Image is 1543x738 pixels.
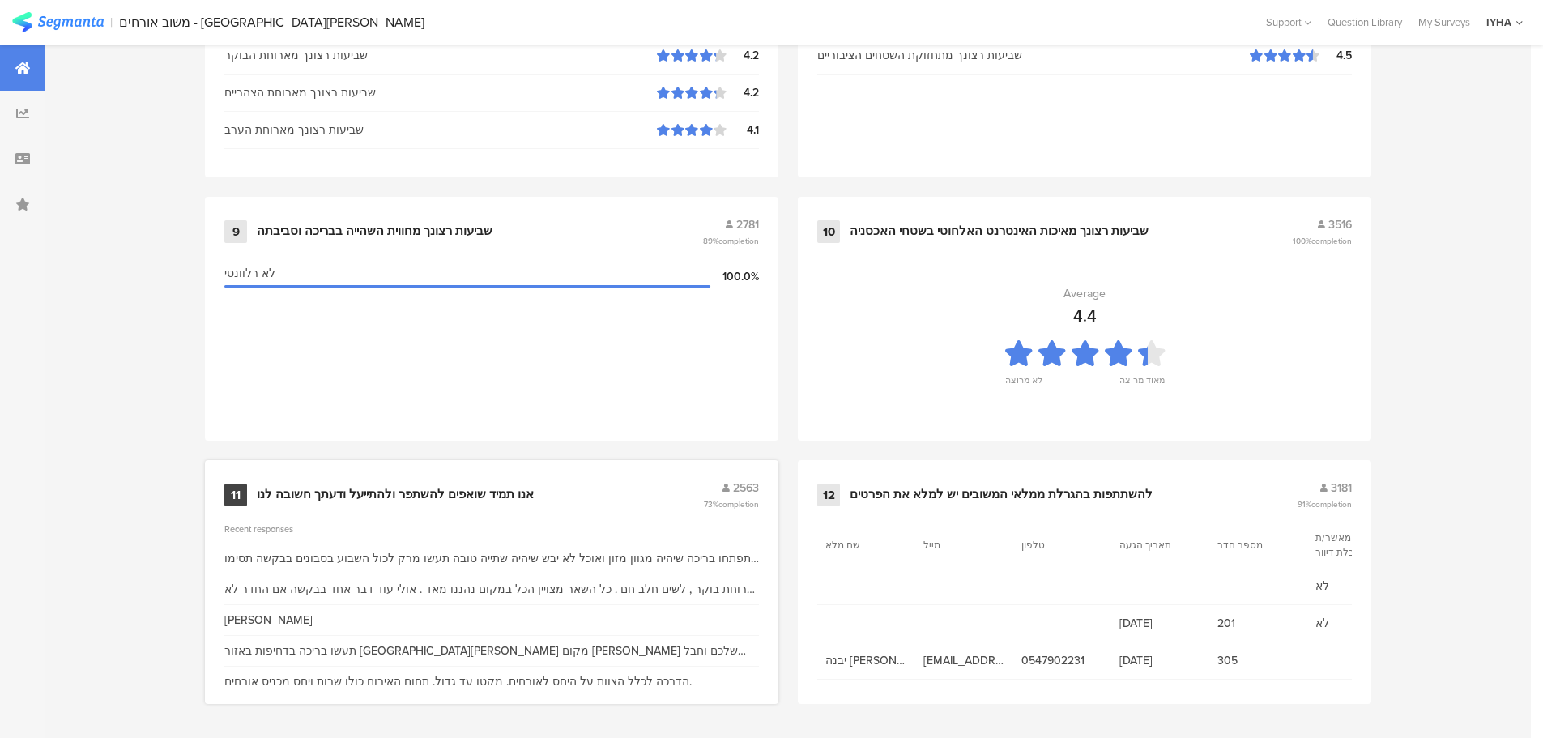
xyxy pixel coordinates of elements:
div: הדרכה לכלל הצוות על היחס לאורחים. מקטן עד גדול. תחום האירוח כולו שרות ויחס מכניס אורחים. [224,673,692,690]
div: [PERSON_NAME] [224,612,313,629]
div: להשתתפות בהגרלת ממלאי המשובים יש למלא את הפרטים [850,487,1153,503]
div: 4.1 [727,122,759,139]
span: 2781 [736,216,759,233]
span: completion [1311,498,1352,510]
span: לא [1315,615,1397,632]
span: 91% [1298,498,1352,510]
div: אנו תמיד שואפים להשתפר ולהתייעל ודעתך חשובה לנו [257,487,534,503]
span: 2563 [733,480,759,497]
span: completion [718,498,759,510]
div: | [110,13,113,32]
div: 4.2 [727,84,759,101]
span: completion [1311,235,1352,247]
section: שם מלא [825,538,898,552]
div: ארוחת בוקר , לשים חלב חם . כל השאר מצויין הכל במקום נהננו מאד . אולי עוד דבר אחד בבקשה אם החדר לא... [224,581,759,598]
div: 4.5 [1319,47,1352,64]
span: [EMAIL_ADDRESS][DOMAIN_NAME] [923,652,1005,669]
div: 10 [817,220,840,243]
section: תאריך הגעה [1119,538,1192,552]
div: שביעות רצונך מאיכות האינטרנט האלחוטי בשטחי האכסניה [850,224,1149,240]
div: לא מרוצה [1005,373,1042,396]
div: 12 [817,484,840,506]
div: 9 [224,220,247,243]
span: 89% [703,235,759,247]
span: [DATE] [1119,615,1201,632]
a: Question Library [1319,15,1410,30]
span: לא רלוונטי [224,265,275,282]
div: 100.0% [710,268,759,285]
div: שביעות רצונך מחווית השהייה בבריכה וסביבתה [257,224,492,240]
div: Support [1266,10,1311,35]
a: My Surveys [1410,15,1478,30]
div: שביעות רצונך מארוחת הבוקר [224,47,657,64]
div: תפתחו בריכה שיהיה מגוון מזון ואוכל לא יבש שיהיה שתייה טובה תעשו מרק לכול השבוע בסבונים בבקשה תסימ... [224,550,759,567]
section: מספר חדר [1217,538,1290,552]
span: 3516 [1328,216,1352,233]
span: 305 [1217,652,1299,669]
div: 4.2 [727,47,759,64]
div: תעשו בריכה בדחיפות באזור [GEOGRAPHIC_DATA][PERSON_NAME] מקום [PERSON_NAME] שלכם וחבל שבמצדה יש וב... [224,642,759,659]
span: [DATE] [1119,652,1201,669]
span: 73% [704,498,759,510]
div: משוב אורחים - [GEOGRAPHIC_DATA][PERSON_NAME] [119,15,424,30]
span: לא [1315,578,1397,595]
section: מייל [923,538,996,552]
section: טלפון [1021,538,1094,552]
div: Recent responses [224,523,759,535]
span: 201 [1217,615,1299,632]
div: 4.4 [1073,304,1097,328]
div: שביעות רצונך מארוחת הצהריים [224,84,657,101]
div: שביעות רצונך מארוחת הערב [224,122,657,139]
img: segmanta logo [12,12,104,32]
span: 0547902231 [1021,652,1103,669]
span: 100% [1293,235,1352,247]
div: Average [1063,285,1106,302]
section: אני מאשר/ת קבלת דיוור [1315,531,1388,560]
div: מאוד מרוצה [1119,373,1165,396]
span: 3181 [1331,480,1352,497]
span: יבנה [PERSON_NAME] [825,652,907,669]
div: IYHA [1486,15,1511,30]
div: 11 [224,484,247,506]
div: שביעות רצונך מתחזוקת השטחים הציבוריים [817,47,1250,64]
span: completion [718,235,759,247]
